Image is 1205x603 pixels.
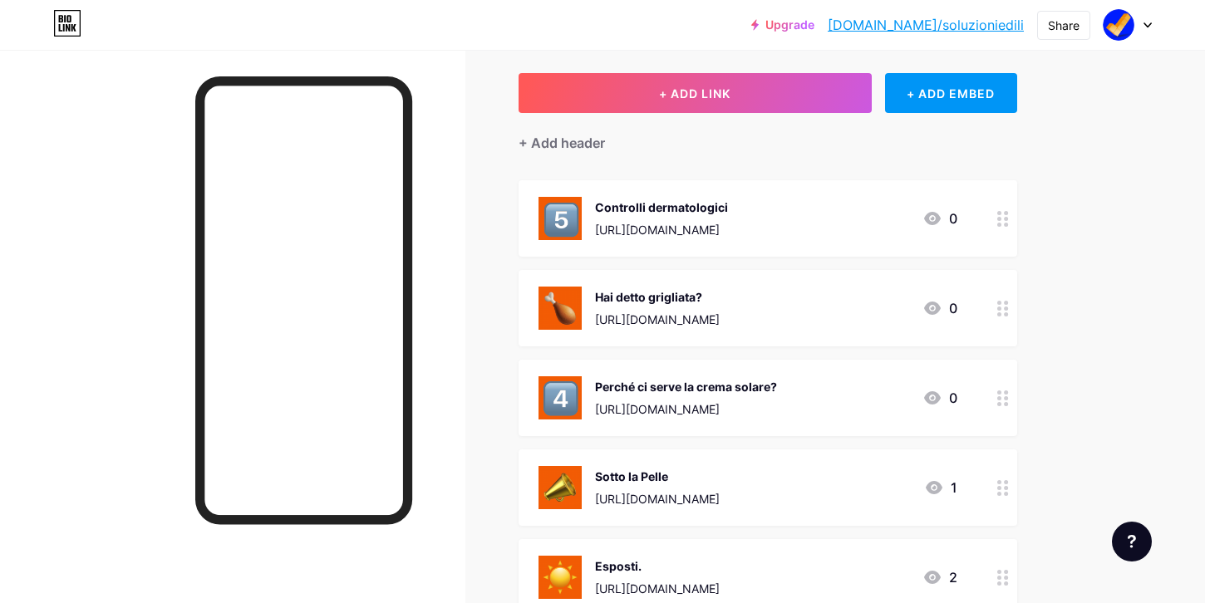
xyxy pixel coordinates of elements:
div: Sotto la Pelle [595,468,720,485]
div: [URL][DOMAIN_NAME] [595,311,720,328]
a: [DOMAIN_NAME]/soluzioniedili [828,15,1024,35]
div: Perché ci serve la crema solare? [595,378,777,395]
div: + Add header [519,133,605,153]
div: Share [1048,17,1080,34]
div: 0 [922,298,957,318]
span: + ADD LINK [659,86,730,100]
div: 2 [922,567,957,587]
div: + ADD EMBED [885,73,1017,113]
img: Sotto la Pelle [539,466,582,509]
div: [URL][DOMAIN_NAME] [595,221,728,238]
div: 1 [924,478,957,498]
div: 0 [922,208,957,228]
div: [URL][DOMAIN_NAME] [595,580,720,597]
button: + ADD LINK [519,73,872,113]
div: [URL][DOMAIN_NAME] [595,400,777,418]
img: Esposti. [539,556,582,599]
img: Hai detto grigliata? [539,287,582,330]
img: Controlli dermatologici [539,197,582,240]
div: Esposti. [595,557,720,575]
div: 0 [922,388,957,408]
img: Perché ci serve la crema solare? [539,376,582,419]
img: soluzioniedili [1103,9,1134,41]
div: [URL][DOMAIN_NAME] [595,490,720,507]
div: Controlli dermatologici [595,199,728,216]
div: Hai detto grigliata? [595,288,720,306]
a: Upgrade [751,18,814,32]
